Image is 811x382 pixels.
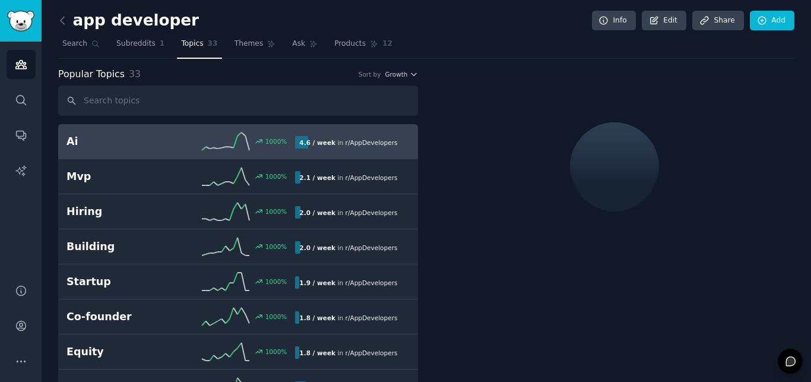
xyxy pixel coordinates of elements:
[230,34,280,59] a: Themes
[112,34,169,59] a: Subreddits1
[295,276,401,289] div: in
[66,274,181,289] h2: Startup
[58,67,125,82] span: Popular Topics
[177,34,221,59] a: Topics33
[208,39,218,49] span: 33
[330,34,397,59] a: Products12
[62,39,87,49] span: Search
[346,139,398,146] span: r/ AppDevelopers
[58,194,418,229] a: Hiring1000%2.0 / weekin r/AppDevelopers
[58,264,418,299] a: Startup1000%1.9 / weekin r/AppDevelopers
[66,204,181,219] h2: Hiring
[385,70,407,78] span: Growth
[58,86,418,116] input: Search topics
[299,314,335,321] b: 1.8 / week
[66,239,181,254] h2: Building
[299,349,335,356] b: 1.8 / week
[295,206,401,219] div: in
[750,11,794,31] a: Add
[385,70,418,78] button: Growth
[346,174,398,181] span: r/ AppDevelopers
[299,174,335,181] b: 2.1 / week
[265,277,287,286] div: 1000 %
[334,39,366,49] span: Products
[58,124,418,159] a: Ai1000%4.6 / weekin r/AppDevelopers
[292,39,305,49] span: Ask
[346,244,398,251] span: r/ AppDevelopers
[66,345,181,359] h2: Equity
[288,34,322,59] a: Ask
[58,299,418,334] a: Co-founder1000%1.8 / weekin r/AppDevelopers
[346,279,398,286] span: r/ AppDevelopers
[235,39,264,49] span: Themes
[58,11,199,30] h2: app developer
[265,312,287,321] div: 1000 %
[66,134,181,149] h2: Ai
[346,349,398,356] span: r/ AppDevelopers
[7,11,34,31] img: GummySearch logo
[295,171,401,184] div: in
[346,314,398,321] span: r/ AppDevelopers
[299,244,335,251] b: 2.0 / week
[346,209,398,216] span: r/ AppDevelopers
[58,229,418,264] a: Building1000%2.0 / weekin r/AppDevelopers
[181,39,203,49] span: Topics
[299,279,335,286] b: 1.9 / week
[116,39,156,49] span: Subreddits
[642,11,686,31] a: Edit
[299,139,335,146] b: 4.6 / week
[58,334,418,370] a: Equity1000%1.8 / weekin r/AppDevelopers
[265,137,287,146] div: 1000 %
[160,39,165,49] span: 1
[66,310,181,324] h2: Co-founder
[592,11,636,31] a: Info
[265,242,287,251] div: 1000 %
[129,68,141,80] span: 33
[295,346,401,359] div: in
[58,159,418,194] a: Mvp1000%2.1 / weekin r/AppDevelopers
[265,207,287,216] div: 1000 %
[66,169,181,184] h2: Mvp
[265,348,287,356] div: 1000 %
[265,172,287,181] div: 1000 %
[58,34,104,59] a: Search
[359,70,381,78] div: Sort by
[295,136,401,149] div: in
[295,241,401,254] div: in
[299,209,335,216] b: 2.0 / week
[295,311,401,324] div: in
[692,11,743,31] a: Share
[382,39,392,49] span: 12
